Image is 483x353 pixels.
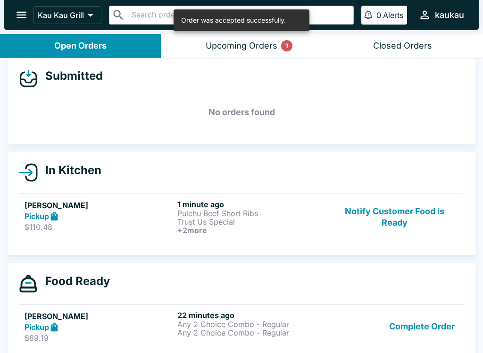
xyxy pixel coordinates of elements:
h4: In Kitchen [38,163,101,177]
h6: 1 minute ago [177,200,326,209]
h5: [PERSON_NAME] [25,311,174,322]
h5: No orders found [19,95,464,129]
p: Kau Kau Grill [38,10,84,20]
button: Kau Kau Grill [33,6,101,24]
p: 0 [376,10,381,20]
button: Notify Customer Food is Ready [331,200,458,235]
div: Open Orders [54,41,107,51]
button: kaukau [415,5,468,25]
a: [PERSON_NAME]Pickup$110.481 minute agoPulehu Beef Short RibsTrust Us Special+2moreNotify Customer... [19,193,464,240]
p: Alerts [383,10,403,20]
button: Complete Order [385,311,458,343]
p: Any 2 Choice Combo - Regular [177,320,326,328]
div: Closed Orders [373,41,432,51]
p: Any 2 Choice Combo - Regular [177,328,326,337]
h4: Submitted [38,69,103,83]
h6: + 2 more [177,226,326,235]
input: Search orders by name or phone number [129,8,350,22]
p: $110.48 [25,222,174,232]
h4: Food Ready [38,274,110,288]
div: kaukau [435,9,464,21]
p: Trust Us Special [177,218,326,226]
h6: 22 minutes ago [177,311,326,320]
button: open drawer [9,3,33,27]
h5: [PERSON_NAME] [25,200,174,211]
a: [PERSON_NAME]Pickup$89.1922 minutes agoAny 2 Choice Combo - RegularAny 2 Choice Combo - RegularCo... [19,304,464,349]
p: $89.19 [25,333,174,343]
div: Upcoming Orders [206,41,277,51]
strong: Pickup [25,322,49,332]
strong: Pickup [25,211,49,221]
p: Pulehu Beef Short Ribs [177,209,326,218]
p: 1 [285,41,288,50]
div: Order was accepted successfully. [181,12,286,28]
